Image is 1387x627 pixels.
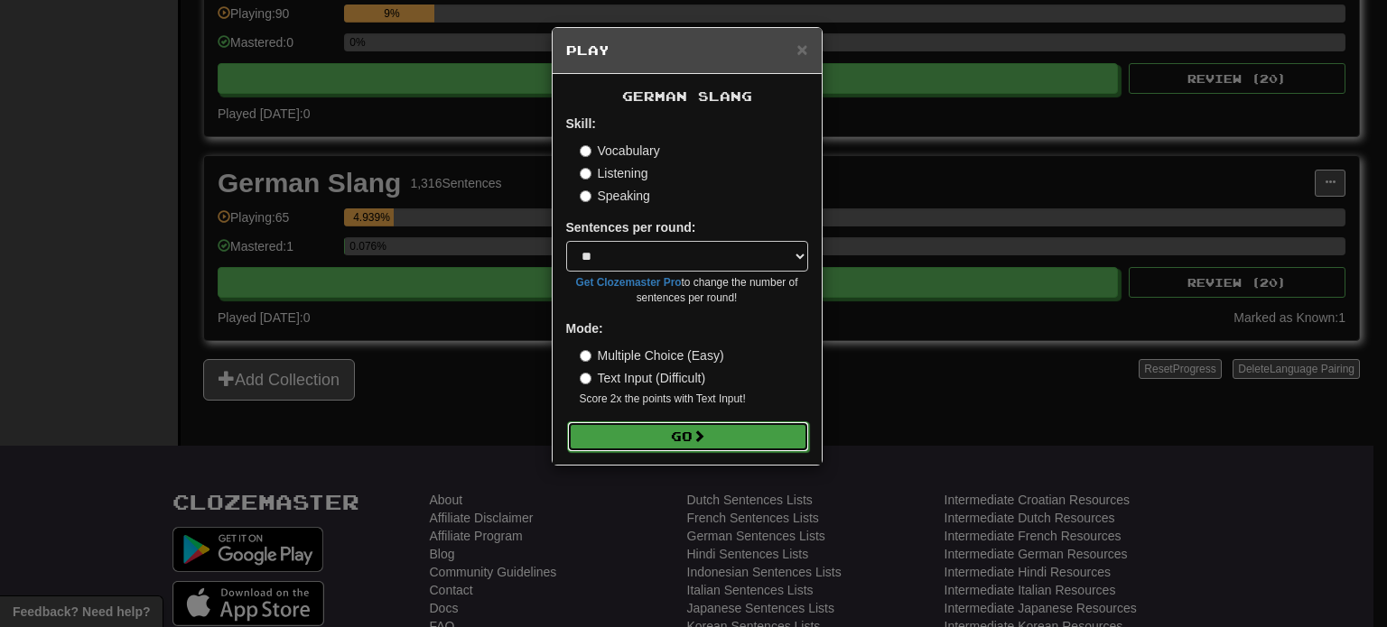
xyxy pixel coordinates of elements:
[580,168,591,180] input: Listening
[566,41,808,60] h5: Play
[580,142,660,160] label: Vocabulary
[580,190,591,202] input: Speaking
[576,276,682,289] a: Get Clozemaster Pro
[566,116,596,131] strong: Skill:
[580,350,591,362] input: Multiple Choice (Easy)
[567,421,809,452] button: Go
[796,39,807,60] span: ×
[622,88,752,104] span: German Slang
[580,373,591,384] input: Text Input (Difficult)
[580,392,808,407] small: Score 2x the points with Text Input !
[580,145,591,157] input: Vocabulary
[580,187,650,205] label: Speaking
[566,275,808,306] small: to change the number of sentences per round!
[580,346,724,364] label: Multiple Choice (Easy)
[580,369,706,387] label: Text Input (Difficult)
[580,164,648,182] label: Listening
[796,40,807,59] button: Close
[566,218,696,236] label: Sentences per round:
[566,321,603,336] strong: Mode:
